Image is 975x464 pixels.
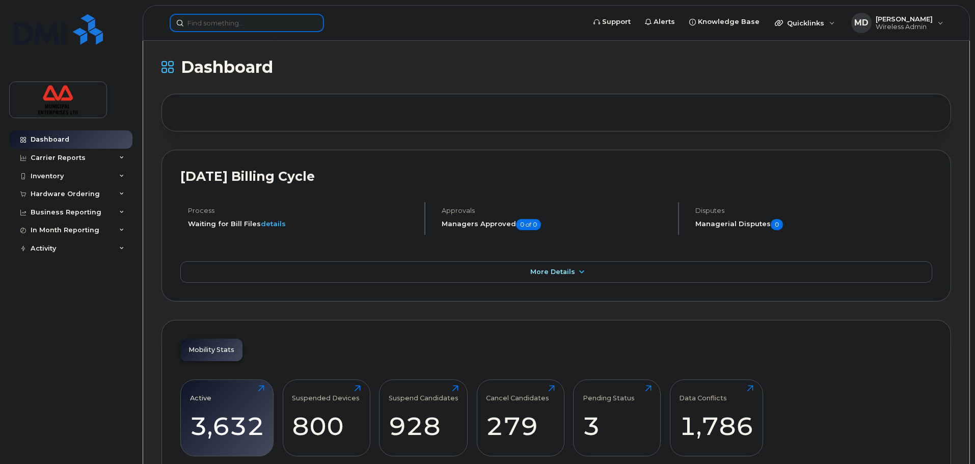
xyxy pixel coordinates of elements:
h5: Managers Approved [442,219,669,230]
h4: Disputes [695,207,932,214]
a: Suspended Devices800 [292,385,361,450]
div: 279 [486,411,555,441]
div: Active [190,385,211,402]
li: Waiting for Bill Files [188,219,416,229]
div: Pending Status [583,385,635,402]
a: Pending Status3 [583,385,652,450]
a: Data Conflicts1,786 [679,385,753,450]
div: 3 [583,411,652,441]
div: Suspended Devices [292,385,360,402]
span: 0 of 0 [516,219,541,230]
a: Cancel Candidates279 [486,385,555,450]
div: 928 [389,411,458,441]
div: Cancel Candidates [486,385,549,402]
div: Suspend Candidates [389,385,458,402]
h2: [DATE] Billing Cycle [180,169,932,184]
span: Dashboard [181,60,273,75]
h5: Managerial Disputes [695,219,932,230]
span: 0 [771,219,783,230]
span: More Details [530,268,575,276]
a: Active3,632 [190,385,264,450]
div: 1,786 [679,411,753,441]
div: 3,632 [190,411,264,441]
div: 800 [292,411,361,441]
a: details [261,220,286,228]
div: Data Conflicts [679,385,727,402]
a: Suspend Candidates928 [389,385,458,450]
h4: Process [188,207,416,214]
h4: Approvals [442,207,669,214]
